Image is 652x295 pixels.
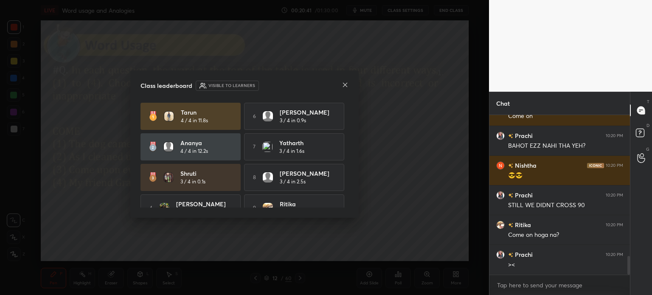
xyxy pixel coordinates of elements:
div: grid [489,115,630,275]
h6: Ritika [513,220,531,229]
h6: Prachi [513,131,533,140]
div: Come on [508,112,623,121]
h6: Visible to learners [208,82,255,89]
img: rank-1.ed6cb560.svg [149,111,157,121]
h6: Nishtha [513,161,537,170]
div: 10:20 PM [606,222,623,228]
h4: Tarun [181,108,233,117]
h4: Yatharth [279,138,332,147]
h5: 8 [253,174,256,181]
img: 3 [496,221,505,229]
img: no-rating-badge.077c3623.svg [508,134,513,138]
img: 8e40ce04dec84502a999c7f900f0f757.jpg [164,111,174,121]
img: rank-2.3a33aca6.svg [149,142,157,152]
img: default.png [263,111,273,121]
img: rank-3.169bc593.svg [149,172,157,183]
h4: Ritika [280,199,332,208]
div: 10:20 PM [606,133,623,138]
div: 10:20 PM [606,163,623,168]
img: ccfb6cedce394ab38c413dac2608b524.jpg [496,132,505,140]
h6: Prachi [513,250,533,259]
img: ccfb6cedce394ab38c413dac2608b524.jpg [496,250,505,259]
div: >< [508,261,623,269]
div: Come on hoga na? [508,231,623,239]
img: b5aaccefa2664524a390c3b0709e09d2.58456588_3 [496,161,505,170]
img: default.png [163,142,174,152]
h5: 3 / 4 in 1.6s [279,147,304,155]
h5: 6 [253,112,256,120]
p: T [647,98,649,105]
p: G [646,146,649,152]
div: 10:20 PM [606,252,623,257]
img: 3 [263,203,273,213]
img: default.png [263,172,273,183]
img: iconic-dark.1390631f.png [587,163,604,168]
h4: [PERSON_NAME] [280,169,332,178]
h4: Class leaderboard [141,81,192,90]
div: 😎😎 [508,171,623,180]
img: no-rating-badge.077c3623.svg [508,253,513,257]
h5: 4 / 4 in 12.2s [180,147,208,155]
img: ccfb6cedce394ab38c413dac2608b524.jpg [496,191,505,199]
h5: 3 / 4 in 0.1s [180,178,205,185]
h5: 3 / 4 in 2.5s [280,178,306,185]
img: no-rating-badge.077c3623.svg [508,193,513,198]
img: b1b0caaf134e43739369142ad546b3a9.jpg [163,172,174,183]
h4: [PERSON_NAME] [280,108,332,117]
h4: [PERSON_NAME] [176,199,229,208]
p: D [646,122,649,129]
h4: Shruti [180,169,233,178]
h5: 7 [253,143,256,151]
p: Chat [489,92,517,115]
h5: 4 [149,204,152,212]
div: 10:20 PM [606,193,623,198]
h5: 9 [253,204,256,212]
h4: Ananya [180,138,233,147]
div: BAHOT EZZ NAHI THA YEH? [508,142,623,150]
h6: Prachi [513,191,533,199]
img: no-rating-badge.077c3623.svg [508,163,513,168]
h5: 4 / 4 in 11.8s [181,117,208,124]
div: STILL WE DIDNT CROSS 90 [508,201,623,210]
img: 3 [262,142,273,152]
h5: 3 / 4 in 0.9s [280,117,306,124]
img: no-rating-badge.077c3623.svg [508,223,513,228]
img: 76d721fa82904260843ad1bd5dca6e81.jpg [159,203,169,213]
